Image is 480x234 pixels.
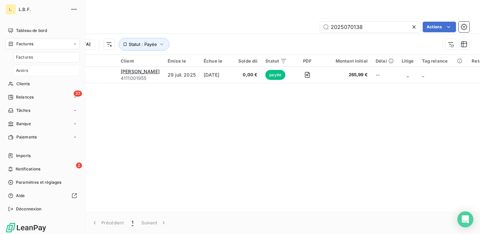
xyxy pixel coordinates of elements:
[16,193,25,199] span: Aide
[137,216,171,230] button: Suivant
[5,222,47,233] img: Logo LeanPay
[16,166,40,172] span: Notifications
[16,68,28,74] span: Avoirs
[19,7,67,12] span: L.B.F.
[265,58,287,64] div: Statut
[129,42,157,47] span: Statut : Payée
[16,121,31,127] span: Banque
[76,162,82,168] span: 2
[372,67,398,83] td: --
[128,216,137,230] button: 1
[376,58,394,64] div: Délai
[16,108,30,114] span: Tâches
[238,72,257,78] span: 0,00 €
[402,58,414,64] div: Litige
[132,219,133,226] span: 1
[5,190,80,201] a: Aide
[328,72,368,78] span: 265,99 €
[87,216,128,230] button: Précédent
[16,206,42,212] span: Déconnexion
[16,41,33,47] span: Factures
[238,58,257,64] div: Solde dû
[407,72,409,78] span: _
[119,38,169,51] button: Statut : Payée
[200,67,234,83] td: [DATE]
[265,70,285,80] span: payée
[457,211,473,227] div: Open Intercom Messenger
[164,67,200,83] td: 29 juil. 2025
[16,179,61,185] span: Paramètres et réglages
[16,94,34,100] span: Relances
[295,58,319,64] div: PDF
[16,28,47,34] span: Tableau de bord
[74,91,82,97] span: 37
[320,22,420,32] input: Rechercher
[16,81,30,87] span: Clients
[422,72,424,78] span: _
[121,69,160,74] span: [PERSON_NAME]
[5,4,16,15] div: L.
[204,58,230,64] div: Échue le
[422,58,464,64] div: Tag relance
[16,153,31,159] span: Imports
[121,58,160,64] div: Client
[16,54,33,60] span: Factures
[168,58,196,64] div: Émise le
[121,75,160,82] span: 4111001955
[16,134,37,140] span: Paiements
[423,22,456,32] button: Actions
[328,58,368,64] div: Montant initial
